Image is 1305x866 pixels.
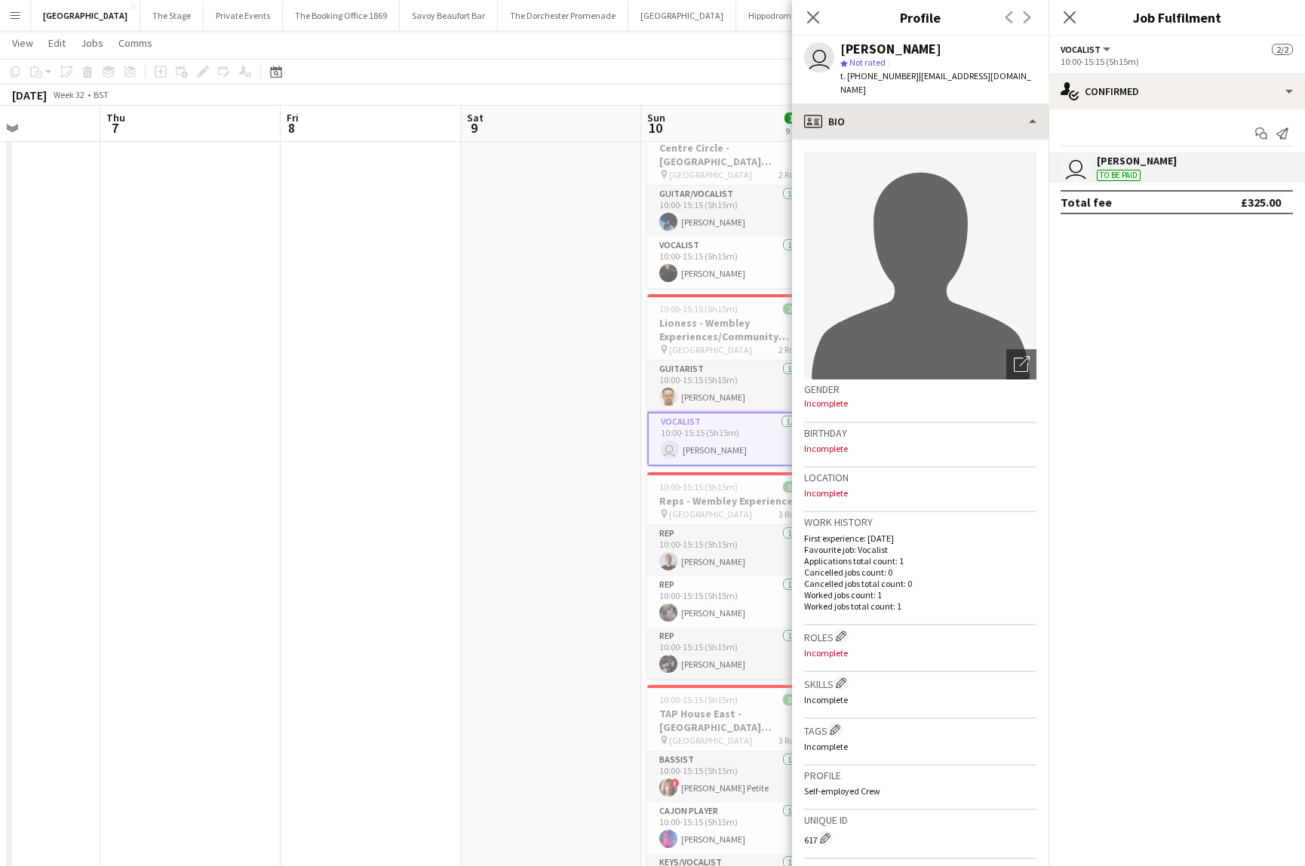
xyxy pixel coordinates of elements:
div: [DATE] [12,88,47,103]
app-card-role: Cajon Player1/110:00-15:15 (5h15m)[PERSON_NAME] [647,803,816,854]
span: Incomplete [804,398,848,409]
div: 617 [804,831,1036,846]
a: Edit [42,33,72,53]
span: 3 Roles [778,508,804,520]
span: Fri [287,111,299,124]
h3: Job Fulfilment [1049,8,1305,27]
h3: Work history [804,515,1036,529]
app-card-role: Bassist1/110:00-15:15 (5h15m)![PERSON_NAME] Petite [647,751,816,803]
a: Jobs [75,33,109,53]
p: Self-employed Crew [804,785,1036,797]
p: Cancelled jobs count: 0 [804,567,1036,578]
span: Comms [118,36,152,50]
app-card-role: Guitarist1/110:00-15:15 (5h15m)[PERSON_NAME] [647,361,816,412]
span: 8 [284,119,299,137]
span: 2 Roles [778,169,804,180]
span: View [12,36,33,50]
h3: Location [804,471,1036,484]
span: 2/2 [1272,44,1293,55]
h3: Centre Circle - [GEOGRAPHIC_DATA] Experience/Community Shield [647,141,816,168]
h3: Roles [804,628,1036,644]
app-card-role: Rep1/110:00-15:15 (5h15m)[PERSON_NAME] [647,628,816,679]
div: Confirmed [1049,73,1305,109]
span: Thu [106,111,125,124]
p: Incomplete [804,647,1036,659]
button: The Booking Office 1869 [283,1,400,30]
h3: Profile [792,8,1049,27]
p: Incomplete [804,487,1036,499]
span: 10 [645,119,665,137]
span: Vocalist [1061,44,1101,55]
button: [GEOGRAPHIC_DATA] [628,1,736,30]
span: [GEOGRAPHIC_DATA] [669,735,752,746]
button: Private Events [204,1,283,30]
p: First experience: [DATE] [804,533,1036,544]
span: 10:00-15:15 (5h15m) [659,694,738,705]
span: Sun [647,111,665,124]
span: 3/3 [783,694,804,705]
div: To be paid [1097,170,1141,181]
div: BST [94,89,109,100]
span: 3/3 [783,481,804,493]
span: t. [PHONE_NUMBER] [840,70,919,81]
span: Not rated [849,57,886,68]
app-card-role: Vocalist1/110:00-15:15 (5h15m)[PERSON_NAME] [647,237,816,288]
app-card-role: Vocalist1/110:00-15:15 (5h15m) [PERSON_NAME] [647,412,816,466]
span: 2 Roles [778,344,804,355]
div: 10:00-15:15 (5h15m) [1061,56,1293,67]
h3: Unique ID [804,813,1036,827]
p: Incomplete [804,741,1036,752]
div: Total fee [1061,195,1112,210]
span: Week 32 [50,89,88,100]
span: [GEOGRAPHIC_DATA] [669,508,752,520]
button: The Stage [140,1,204,30]
span: [GEOGRAPHIC_DATA] [669,344,752,355]
p: Worked jobs count: 1 [804,589,1036,600]
p: Worked jobs total count: 1 [804,600,1036,612]
div: [PERSON_NAME] [840,42,941,56]
p: Incomplete [804,443,1036,454]
span: ! [671,778,680,788]
span: 3 Roles [778,735,804,746]
h3: Profile [804,769,1036,782]
app-job-card: 10:00-15:15 (5h15m)2/2Lioness - Wembley Experiences/Community Shield [GEOGRAPHIC_DATA]2 RolesGuit... [647,294,816,466]
span: [GEOGRAPHIC_DATA] [669,169,752,180]
p: Cancelled jobs total count: 0 [804,578,1036,589]
span: Sat [467,111,484,124]
button: Hippodrome [736,1,809,30]
div: Open photos pop-in [1006,349,1036,379]
button: [GEOGRAPHIC_DATA] [31,1,140,30]
div: [PERSON_NAME] [1097,154,1177,167]
div: 9 Jobs [785,125,814,137]
h3: Birthday [804,426,1036,440]
app-card-role: Rep1/110:00-15:15 (5h15m)[PERSON_NAME] [647,525,816,576]
p: Favourite job: Vocalist [804,544,1036,555]
div: £325.00 [1241,195,1281,210]
span: 10:00-15:15 (5h15m) [659,303,738,315]
span: Jobs [81,36,103,50]
h3: Lioness - Wembley Experiences/Community Shield [647,316,816,343]
span: 19/19 [785,112,815,124]
div: Bio [792,103,1049,140]
app-card-role: Rep1/110:00-15:15 (5h15m)[PERSON_NAME] [647,576,816,628]
span: | [EMAIL_ADDRESS][DOMAIN_NAME] [840,70,1031,95]
app-job-card: 10:00-15:15 (5h15m)2/2Centre Circle - [GEOGRAPHIC_DATA] Experience/Community Shield [GEOGRAPHIC_D... [647,119,816,288]
span: 9 [465,119,484,137]
h3: TAP House East - [GEOGRAPHIC_DATA] Experience/Community Shield [647,707,816,734]
app-job-card: 10:00-15:15 (5h15m)3/3Reps - Wembley Experiences [GEOGRAPHIC_DATA]3 RolesRep1/110:00-15:15 (5h15m... [647,472,816,679]
app-card-role: Guitar/Vocalist1/110:00-15:15 (5h15m)[PERSON_NAME] [647,186,816,237]
a: View [6,33,39,53]
h3: Reps - Wembley Experiences [647,494,816,508]
p: Incomplete [804,694,1036,705]
h3: Tags [804,722,1036,738]
span: Edit [48,36,66,50]
span: 10:00-15:15 (5h15m) [659,481,738,493]
h3: Skills [804,675,1036,691]
span: 2/2 [783,303,804,315]
p: Applications total count: 1 [804,555,1036,567]
a: Comms [112,33,158,53]
span: 7 [104,119,125,137]
button: Savoy Beaufort Bar [400,1,498,30]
